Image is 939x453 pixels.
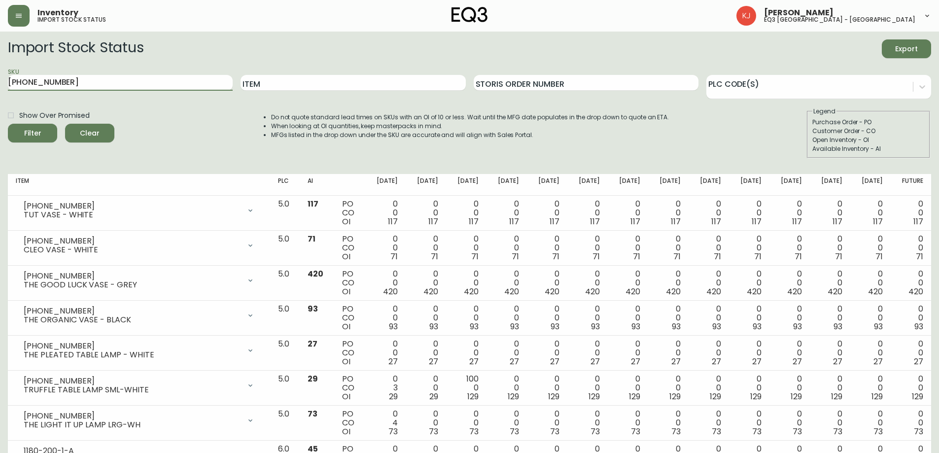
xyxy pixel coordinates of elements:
th: [DATE] [365,174,406,196]
td: 5.0 [270,301,300,336]
div: 0 0 [858,235,883,261]
span: 420 [747,286,762,297]
td: 5.0 [270,406,300,441]
span: 73 [833,426,842,437]
div: 0 0 [899,270,923,296]
div: Customer Order - CO [812,127,925,136]
th: [DATE] [648,174,689,196]
div: 0 0 [696,200,721,226]
div: 0 0 [494,305,519,331]
span: 129 [508,391,519,402]
div: TUT VASE - WHITE [24,210,241,219]
div: 0 0 [777,410,802,436]
span: 27 [793,356,802,367]
span: OI [342,426,350,437]
div: 0 0 [656,410,681,436]
div: 0 0 [858,270,883,296]
span: 71 [390,251,398,262]
span: 117 [388,216,398,227]
span: 117 [913,216,923,227]
div: Available Inventory - AI [812,144,925,153]
div: 0 0 [737,340,762,366]
div: [PHONE_NUMBER]THE GOOD LUCK VASE - GREY [16,270,262,291]
span: Show Over Promised [19,110,90,121]
div: 0 0 [737,375,762,401]
li: When looking at OI quantities, keep masterpacks in mind. [271,122,669,131]
span: 117 [833,216,842,227]
span: 420 [464,286,479,297]
span: OI [342,216,350,227]
span: 420 [666,286,681,297]
span: 29 [429,391,438,402]
span: 71 [673,251,681,262]
div: [PHONE_NUMBER] [24,412,241,420]
th: [DATE] [608,174,648,196]
div: 0 0 [858,375,883,401]
div: 0 0 [818,305,842,331]
span: 117 [550,216,559,227]
div: 0 0 [494,235,519,261]
div: 0 0 [373,270,398,296]
div: 0 0 [535,200,559,226]
span: 93 [793,321,802,332]
span: 117 [590,216,600,227]
div: [PHONE_NUMBER] [24,237,241,245]
span: 73 [469,426,479,437]
div: 0 4 [373,410,398,436]
span: 93 [308,303,318,314]
div: 0 0 [616,340,640,366]
span: OI [342,391,350,402]
span: 93 [712,321,721,332]
div: 0 0 [535,305,559,331]
span: 117 [711,216,721,227]
div: 0 0 [696,375,721,401]
span: 27 [873,356,883,367]
span: 71 [835,251,842,262]
div: 0 0 [575,410,600,436]
div: 0 0 [373,235,398,261]
span: 73 [591,426,600,437]
div: Open Inventory - OI [812,136,925,144]
span: 93 [753,321,762,332]
span: 117 [308,198,318,209]
div: PO CO [342,235,357,261]
span: 129 [831,391,842,402]
th: [DATE] [729,174,769,196]
span: 93 [874,321,883,332]
div: Purchase Order - PO [812,118,925,127]
span: 93 [914,321,923,332]
span: 71 [308,233,315,244]
div: 0 0 [858,305,883,331]
div: 0 0 [858,410,883,436]
div: 0 0 [414,340,438,366]
span: 117 [428,216,438,227]
div: 0 0 [535,410,559,436]
div: 0 0 [414,305,438,331]
span: 93 [834,321,842,332]
div: 0 0 [737,270,762,296]
div: 0 0 [858,200,883,226]
span: 27 [712,356,721,367]
div: 0 0 [899,340,923,366]
h5: eq3 [GEOGRAPHIC_DATA] - [GEOGRAPHIC_DATA] [764,17,915,23]
div: 0 0 [899,410,923,436]
span: 73 [873,426,883,437]
div: 0 0 [616,410,640,436]
span: 93 [470,321,479,332]
span: 27 [510,356,519,367]
th: [DATE] [567,174,608,196]
div: THE PLEATED TABLE LAMP - WHITE [24,350,241,359]
div: 0 0 [454,305,479,331]
div: 0 0 [575,375,600,401]
span: 420 [908,286,923,297]
span: [PERSON_NAME] [764,9,834,17]
span: 129 [629,391,640,402]
span: 27 [752,356,762,367]
span: 73 [631,426,640,437]
div: [PHONE_NUMBER]THE ORGANIC VASE - BLACK [16,305,262,326]
div: [PHONE_NUMBER] [24,377,241,385]
span: 129 [467,391,479,402]
div: [PHONE_NUMBER] [24,342,241,350]
div: 0 0 [575,235,600,261]
span: 117 [792,216,802,227]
